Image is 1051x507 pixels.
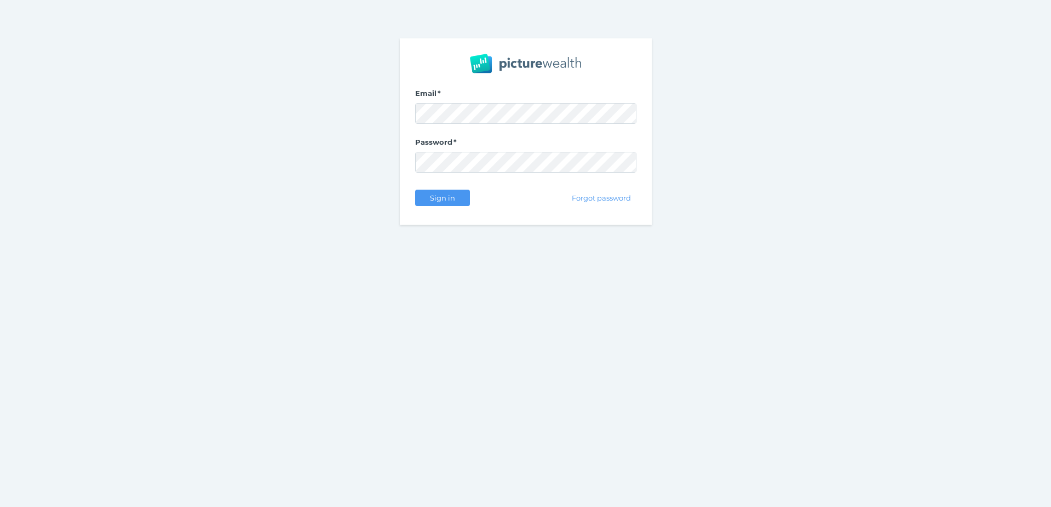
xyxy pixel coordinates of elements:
img: PW [470,54,581,73]
button: Forgot password [566,190,636,206]
span: Sign in [425,193,460,202]
label: Email [415,89,636,103]
button: Sign in [415,190,470,206]
span: Forgot password [567,193,635,202]
label: Password [415,138,636,152]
